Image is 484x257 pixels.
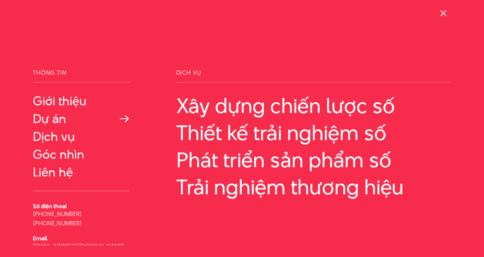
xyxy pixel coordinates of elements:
b: Số điện thoại [33,202,66,210]
a: Xây dựng chiến lược số [176,94,451,117]
b: Email [33,234,47,242]
a: Giới thiệu [33,94,130,108]
a: Liên hệ [33,165,130,179]
span: Dịch vụ [176,70,451,82]
a: Góc nhìn [33,147,130,161]
a: Dịch vụ [33,130,130,144]
a: Trải nghiệm thương hiệu [176,175,451,199]
a: [PHONE_NUMBER] [33,210,82,218]
a: Phát triển sản phẩm số [176,148,451,171]
a: [PHONE_NUMBER] [33,219,82,227]
a: Dự án [33,112,130,126]
a: Thiết kế trải nghiệm số [176,121,451,144]
a: [EMAIL_ADDRESS][DOMAIN_NAME] [33,242,124,250]
span: Thông tin [33,70,130,82]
